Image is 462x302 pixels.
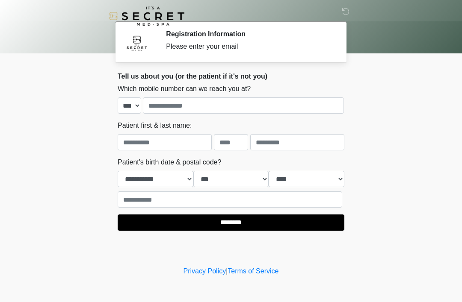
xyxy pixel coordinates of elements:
label: Patient's birth date & postal code? [118,157,221,167]
label: Patient first & last name: [118,120,192,131]
img: It's A Secret Med Spa Logo [109,6,184,26]
label: Which mobile number can we reach you at? [118,84,251,94]
a: Privacy Policy [184,267,226,275]
a: Terms of Service [228,267,278,275]
h2: Registration Information [166,30,332,38]
div: Please enter your email [166,41,332,52]
h2: Tell us about you (or the patient if it's not you) [118,72,344,80]
img: Agent Avatar [124,30,150,56]
a: | [226,267,228,275]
